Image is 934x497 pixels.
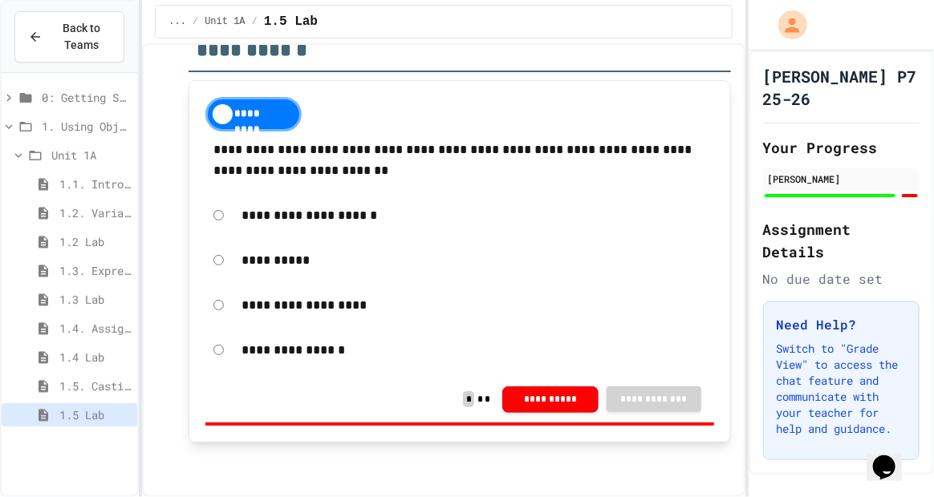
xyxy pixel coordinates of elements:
[59,320,131,337] span: 1.4. Assignment and Input
[51,147,131,164] span: Unit 1A
[169,15,186,28] span: ...
[763,218,920,263] h2: Assignment Details
[14,11,124,63] button: Back to Teams
[205,15,245,28] span: Unit 1A
[59,349,131,366] span: 1.4 Lab
[59,406,131,423] span: 1.5 Lab
[59,176,131,192] span: 1.1. Introduction to Algorithms, Programming, and Compilers
[867,433,918,481] iframe: chat widget
[42,118,131,135] span: 1. Using Objects and Methods
[763,269,920,289] div: No due date set
[42,89,131,106] span: 0: Getting Started
[59,262,131,279] span: 1.3. Expressions and Output [New]
[777,341,906,437] p: Switch to "Grade View" to access the chat feature and communicate with your teacher for help and ...
[59,204,131,221] span: 1.2. Variables and Data Types
[763,65,920,110] h1: [PERSON_NAME] P7 25-26
[59,378,131,394] span: 1.5. Casting and Ranges of Values
[777,315,906,334] h3: Need Help?
[59,233,131,250] span: 1.2 Lab
[763,136,920,159] h2: Your Progress
[52,20,111,54] span: Back to Teams
[761,6,811,43] div: My Account
[768,172,915,186] div: [PERSON_NAME]
[193,15,198,28] span: /
[59,291,131,308] span: 1.3 Lab
[264,12,318,31] span: 1.5 Lab
[252,15,258,28] span: /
